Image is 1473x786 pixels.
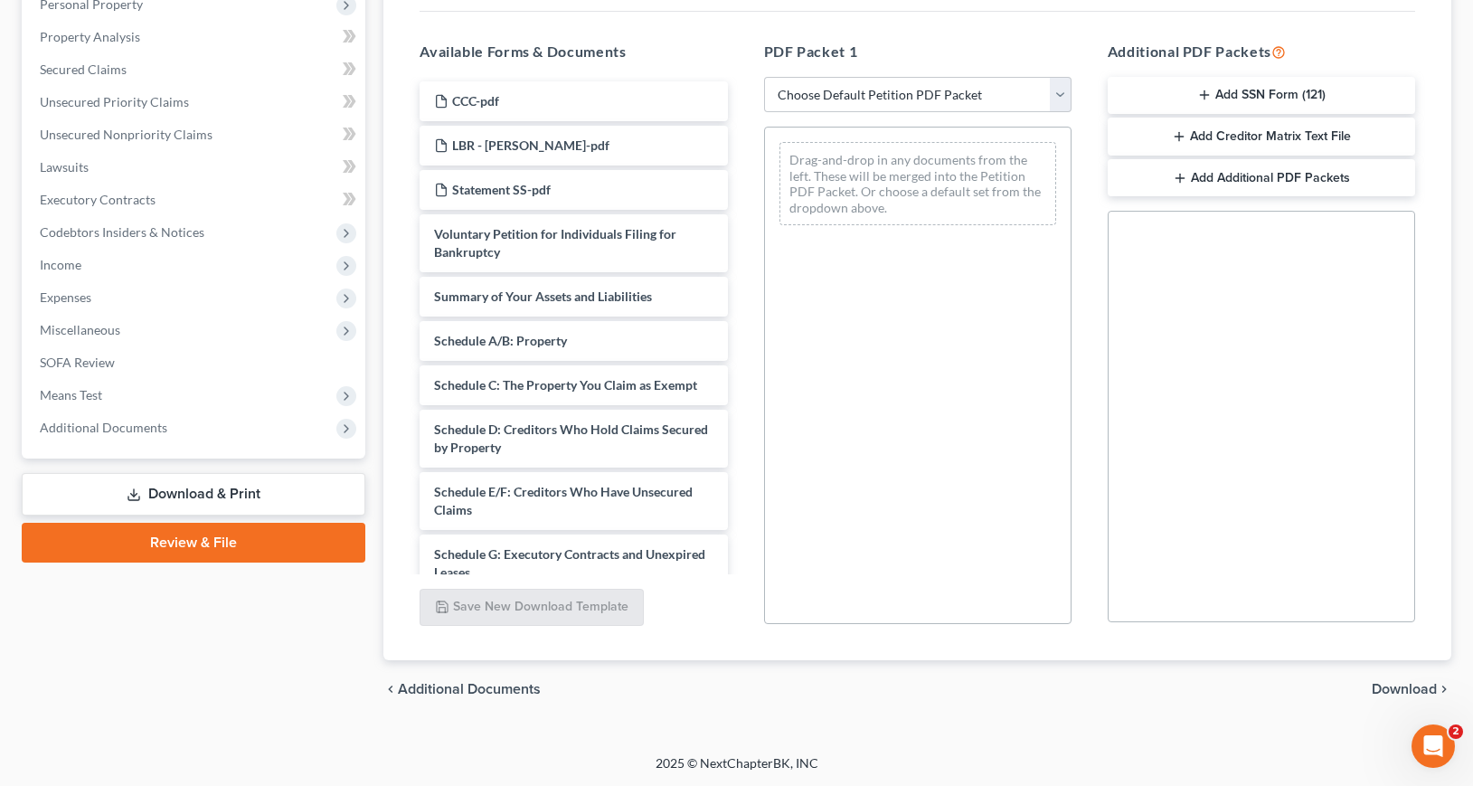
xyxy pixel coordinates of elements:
[1108,118,1415,156] button: Add Creditor Matrix Text File
[25,86,365,118] a: Unsecured Priority Claims
[420,41,727,62] h5: Available Forms & Documents
[40,257,81,272] span: Income
[25,184,365,216] a: Executory Contracts
[452,137,609,153] span: LBR - [PERSON_NAME]-pdf
[1437,682,1451,696] i: chevron_right
[40,159,89,175] span: Lawsuits
[434,377,697,393] span: Schedule C: The Property You Claim as Exempt
[25,346,365,379] a: SOFA Review
[25,118,365,151] a: Unsecured Nonpriority Claims
[764,41,1072,62] h5: PDF Packet 1
[434,421,708,455] span: Schedule D: Creditors Who Hold Claims Secured by Property
[1449,724,1463,739] span: 2
[434,546,705,580] span: Schedule G: Executory Contracts and Unexpired Leases
[452,182,551,197] span: Statement SS-pdf
[1108,159,1415,197] button: Add Additional PDF Packets
[1108,41,1415,62] h5: Additional PDF Packets
[420,589,644,627] button: Save New Download Template
[383,682,398,696] i: chevron_left
[1372,682,1451,696] button: Download chevron_right
[40,420,167,435] span: Additional Documents
[40,62,127,77] span: Secured Claims
[40,192,156,207] span: Executory Contracts
[434,333,567,348] span: Schedule A/B: Property
[40,322,120,337] span: Miscellaneous
[434,484,693,517] span: Schedule E/F: Creditors Who Have Unsecured Claims
[25,151,365,184] a: Lawsuits
[434,226,676,260] span: Voluntary Petition for Individuals Filing for Bankruptcy
[40,94,189,109] span: Unsecured Priority Claims
[40,289,91,305] span: Expenses
[1372,682,1437,696] span: Download
[22,473,365,516] a: Download & Print
[40,127,212,142] span: Unsecured Nonpriority Claims
[779,142,1056,225] div: Drag-and-drop in any documents from the left. These will be merged into the Petition PDF Packet. ...
[452,93,499,109] span: CCC-pdf
[40,387,102,402] span: Means Test
[40,355,115,370] span: SOFA Review
[434,289,652,304] span: Summary of Your Assets and Liabilities
[1412,724,1455,768] iframe: Intercom live chat
[25,53,365,86] a: Secured Claims
[22,523,365,563] a: Review & File
[40,29,140,44] span: Property Analysis
[383,682,541,696] a: chevron_left Additional Documents
[398,682,541,696] span: Additional Documents
[1108,77,1415,115] button: Add SSN Form (121)
[25,21,365,53] a: Property Analysis
[40,224,204,240] span: Codebtors Insiders & Notices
